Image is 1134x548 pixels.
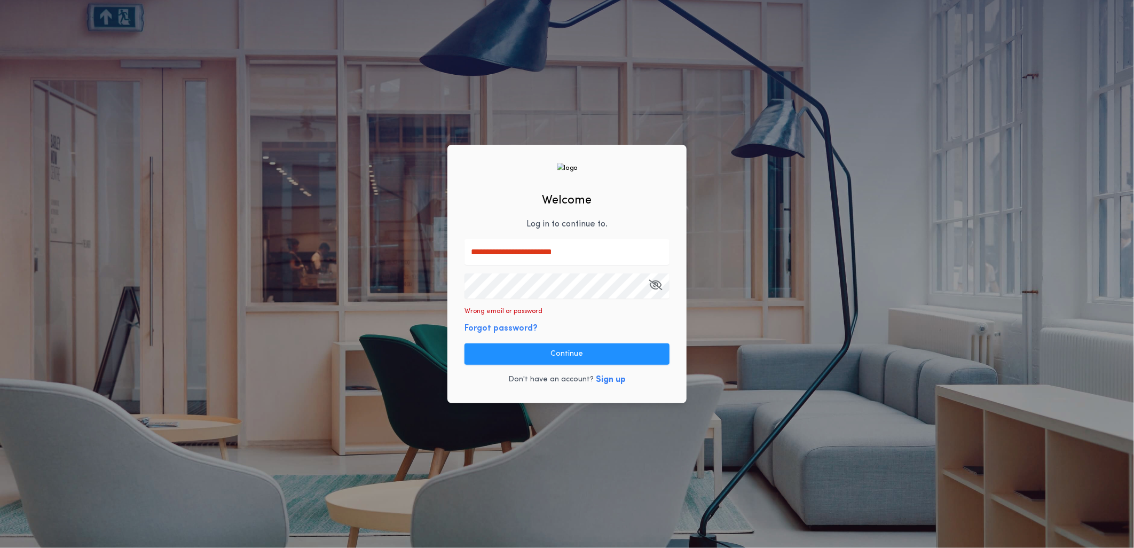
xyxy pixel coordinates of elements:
p: Wrong email or password [464,307,542,316]
button: Forgot password? [464,322,538,335]
p: Don't have an account? [508,374,594,385]
p: Log in to continue to . [526,218,608,231]
button: Sign up [596,373,626,386]
img: logo [557,163,577,173]
h2: Welcome [542,192,592,209]
button: Continue [464,343,670,365]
